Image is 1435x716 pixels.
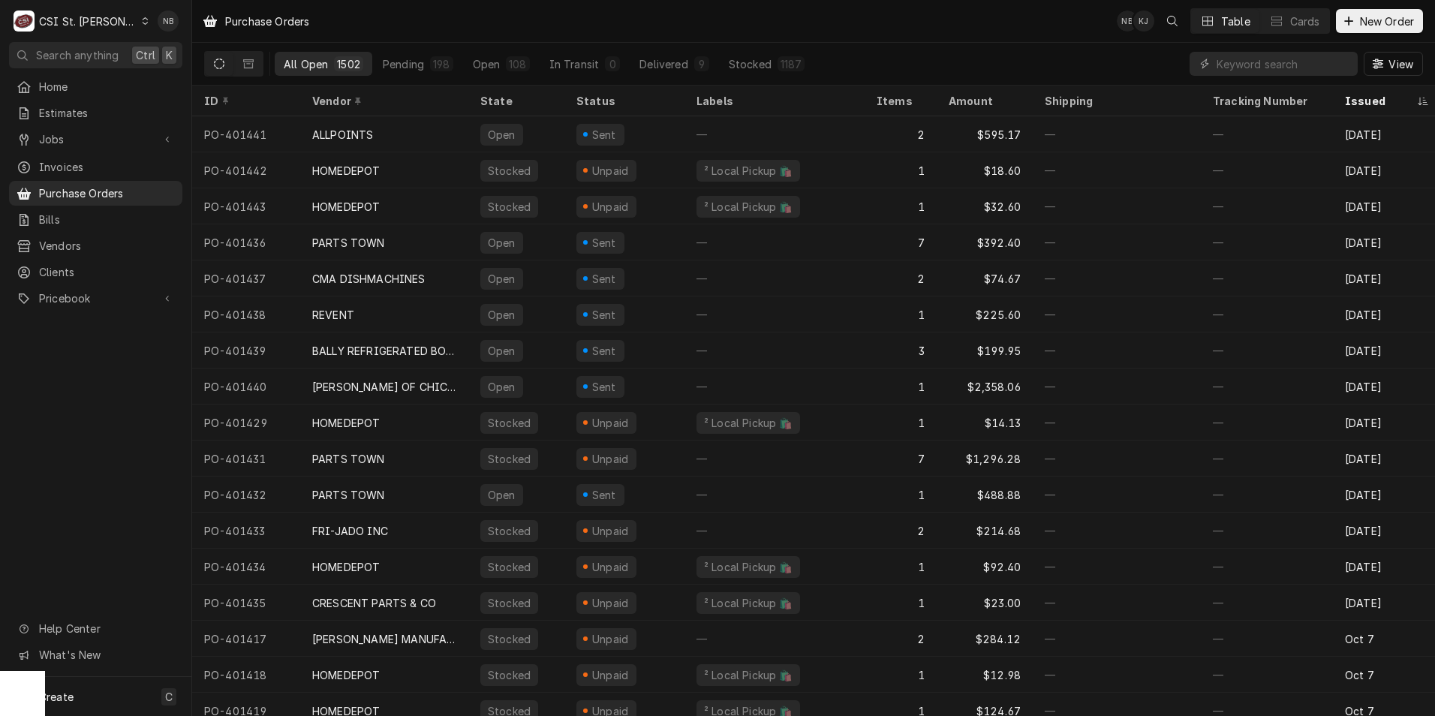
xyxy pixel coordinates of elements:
div: — [1033,188,1201,224]
div: — [1033,405,1201,441]
a: Invoices [9,155,182,179]
a: Go to What's New [9,642,182,667]
div: Labels [696,93,853,109]
span: Estimates [39,105,175,121]
div: ² Local Pickup 🛍️ [702,559,794,575]
div: FRI-JADO INC [312,523,388,539]
div: Stocked [486,415,532,431]
div: Open [486,307,517,323]
div: C [14,11,35,32]
div: — [684,369,865,405]
div: $225.60 [937,296,1033,332]
div: Issued [1345,93,1414,109]
div: 0 [608,56,617,72]
div: Sent [590,127,618,143]
span: C [165,689,173,705]
div: Status [576,93,669,109]
div: 9 [697,56,706,72]
div: Open [486,271,517,287]
a: Go to Help Center [9,616,182,641]
div: 1 [865,657,937,693]
div: PO-401429 [192,405,300,441]
div: PO-401439 [192,332,300,369]
span: K [166,47,173,63]
div: 1 [865,477,937,513]
div: — [1033,621,1201,657]
div: PO-401418 [192,657,300,693]
div: — [684,513,865,549]
div: Shipping [1045,93,1189,109]
div: CSI St. [PERSON_NAME] [39,14,137,29]
div: Stocked [486,451,532,467]
button: Open search [1160,9,1184,33]
a: Clients [9,260,182,284]
div: HOMEDEPOT [312,199,380,215]
div: In Transit [549,56,600,72]
div: $92.40 [937,549,1033,585]
a: Purchase Orders [9,181,182,206]
div: Vendor [312,93,453,109]
div: $1,296.28 [937,441,1033,477]
div: Sent [590,379,618,395]
div: — [1033,296,1201,332]
div: CSI St. Louis's Avatar [14,11,35,32]
div: Stocked [486,667,532,683]
div: Unpaid [590,415,630,431]
div: — [1201,657,1333,693]
div: $595.17 [937,116,1033,152]
div: Stocked [486,559,532,575]
div: PO-401433 [192,513,300,549]
a: Go to Jobs [9,127,182,152]
div: Unpaid [590,595,630,611]
div: — [1201,621,1333,657]
span: Bills [39,212,175,227]
div: ² Local Pickup 🛍️ [702,415,794,431]
div: PO-401443 [192,188,300,224]
div: Amount [949,93,1018,109]
div: Sent [590,307,618,323]
div: Open [473,56,501,72]
div: $18.60 [937,152,1033,188]
div: — [1201,405,1333,441]
div: ² Local Pickup 🛍️ [702,199,794,215]
span: What's New [39,647,173,663]
div: PO-401432 [192,477,300,513]
div: — [1201,152,1333,188]
div: — [684,224,865,260]
div: All Open [284,56,328,72]
div: 1187 [781,56,802,72]
div: KJ [1133,11,1154,32]
div: State [480,93,552,109]
div: 7 [865,224,937,260]
div: — [1201,224,1333,260]
input: Keyword search [1217,52,1350,76]
div: PO-401440 [192,369,300,405]
div: Stocked [486,199,532,215]
div: Cards [1290,14,1320,29]
span: Create [39,690,74,703]
button: Search anythingCtrlK [9,42,182,68]
div: — [684,332,865,369]
div: 1 [865,549,937,585]
div: Stocked [486,163,532,179]
div: 108 [509,56,526,72]
div: 2 [865,116,937,152]
div: HOMEDEPOT [312,163,380,179]
div: Sent [590,235,618,251]
div: Nick Badolato's Avatar [1117,11,1138,32]
div: Unpaid [590,523,630,539]
div: — [1201,513,1333,549]
div: 1 [865,405,937,441]
div: ID [204,93,285,109]
div: $14.13 [937,405,1033,441]
div: Sent [590,271,618,287]
div: $284.12 [937,621,1033,657]
div: — [1033,513,1201,549]
span: View [1385,56,1416,72]
div: — [1201,477,1333,513]
div: Unpaid [590,631,630,647]
div: 7 [865,441,937,477]
div: ² Local Pickup 🛍️ [702,595,794,611]
div: CRESCENT PARTS & CO [312,595,436,611]
div: — [1201,549,1333,585]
